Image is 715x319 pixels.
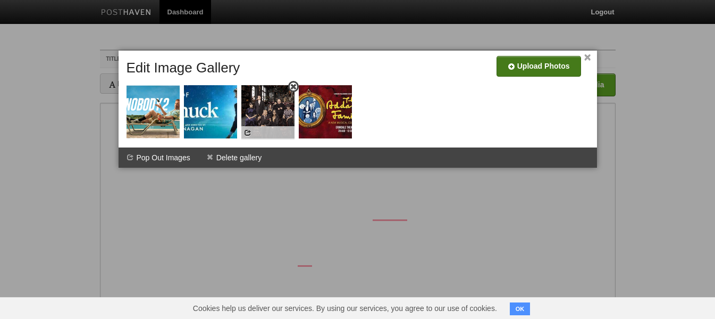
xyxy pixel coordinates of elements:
img: thumb_Nobody-2-Review-2025-Header-FUTURE-OF-THE-FORCE.jpg [127,85,180,138]
button: OK [510,302,531,315]
img: thumb_banner1.jpg [184,85,237,138]
h5: Edit Image Gallery [127,60,240,76]
img: thumb_498016725_1514014223220479_6525756637976392915_n.jpg [299,85,352,138]
li: Delete gallery [198,148,270,168]
span: Cookies help us deliver our services. By using our services, you agree to our use of cookies. [182,298,508,319]
li: Pop Out Images [119,148,198,168]
img: xPuqDsAAAAGSURBVAMAINRaQd1fnWQAAAAASUVORK5CYII= [241,85,295,138]
a: × [584,55,591,61]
